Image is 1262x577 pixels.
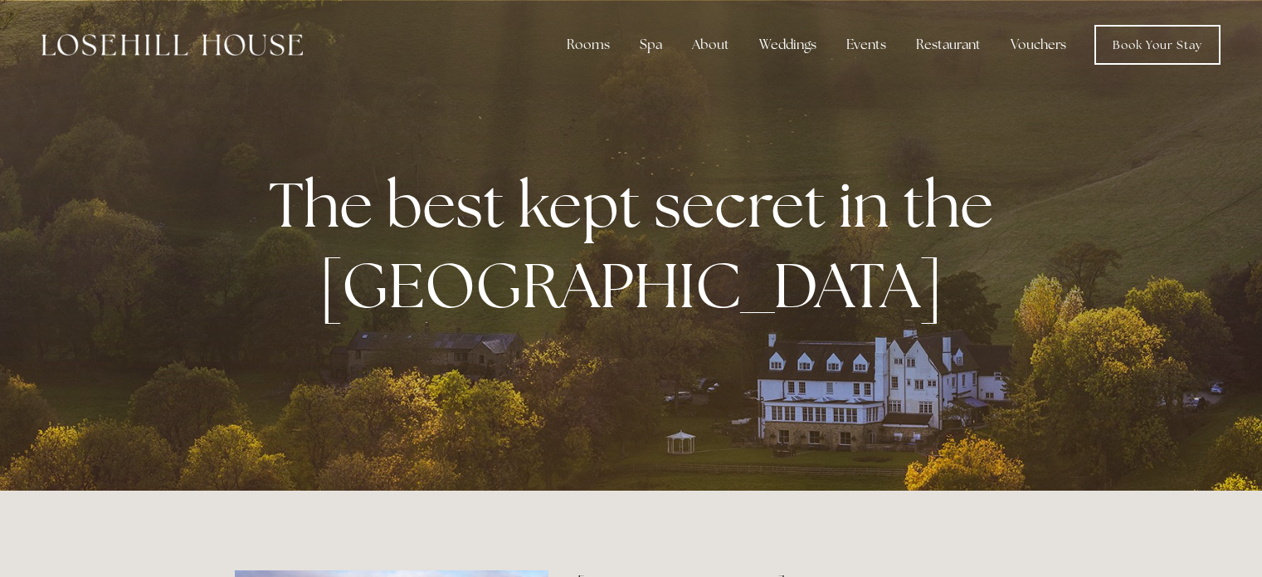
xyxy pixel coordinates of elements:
[269,164,1006,326] strong: The best kept secret in the [GEOGRAPHIC_DATA]
[746,28,830,61] div: Weddings
[41,34,303,56] img: Losehill House
[903,28,994,61] div: Restaurant
[1094,25,1221,65] a: Book Your Stay
[997,28,1079,61] a: Vouchers
[833,28,899,61] div: Events
[679,28,743,61] div: About
[626,28,675,61] div: Spa
[553,28,623,61] div: Rooms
